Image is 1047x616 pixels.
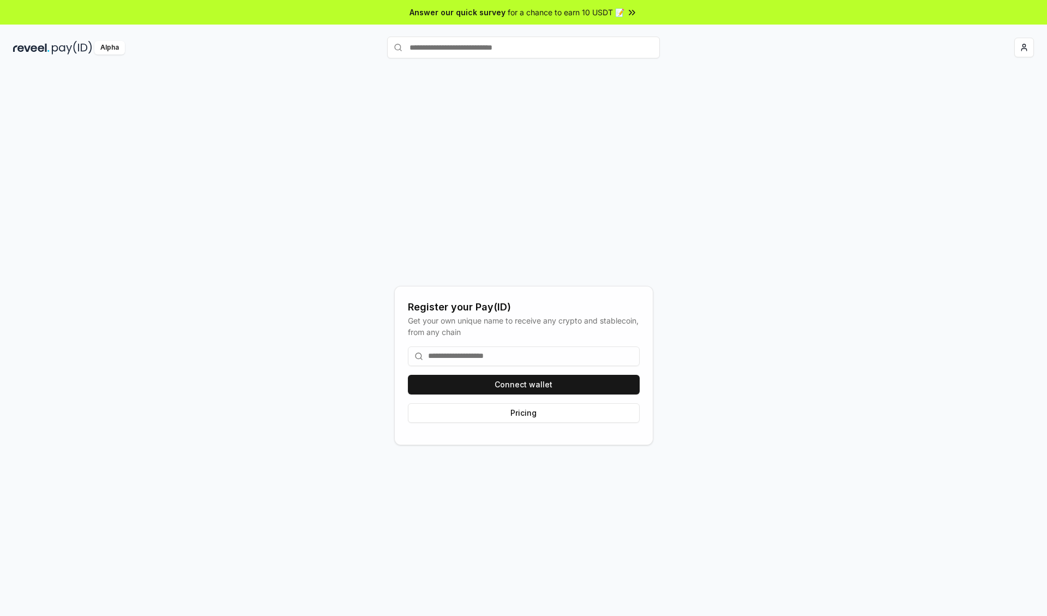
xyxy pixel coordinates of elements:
button: Connect wallet [408,375,640,394]
div: Register your Pay(ID) [408,300,640,315]
button: Pricing [408,403,640,423]
div: Get your own unique name to receive any crypto and stablecoin, from any chain [408,315,640,338]
img: pay_id [52,41,92,55]
span: Answer our quick survey [410,7,506,18]
div: Alpha [94,41,125,55]
img: reveel_dark [13,41,50,55]
span: for a chance to earn 10 USDT 📝 [508,7,624,18]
